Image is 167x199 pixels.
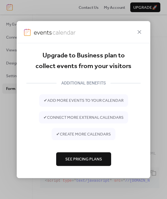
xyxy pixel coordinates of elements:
button: See Pricing Plans [56,153,111,166]
span: ✔ connect more external calendars [43,115,124,121]
div: Upgrade to Business plan to collect events from your visitors [26,50,141,72]
div: ADDITIONAL BENEFITS [56,80,111,87]
img: logo-type [34,29,76,36]
span: See Pricing Plans [65,156,102,163]
img: logo-icon [24,29,31,36]
span: ✔ create more calendars [56,131,111,137]
span: ✔ add more events to your calendar [44,98,124,104]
